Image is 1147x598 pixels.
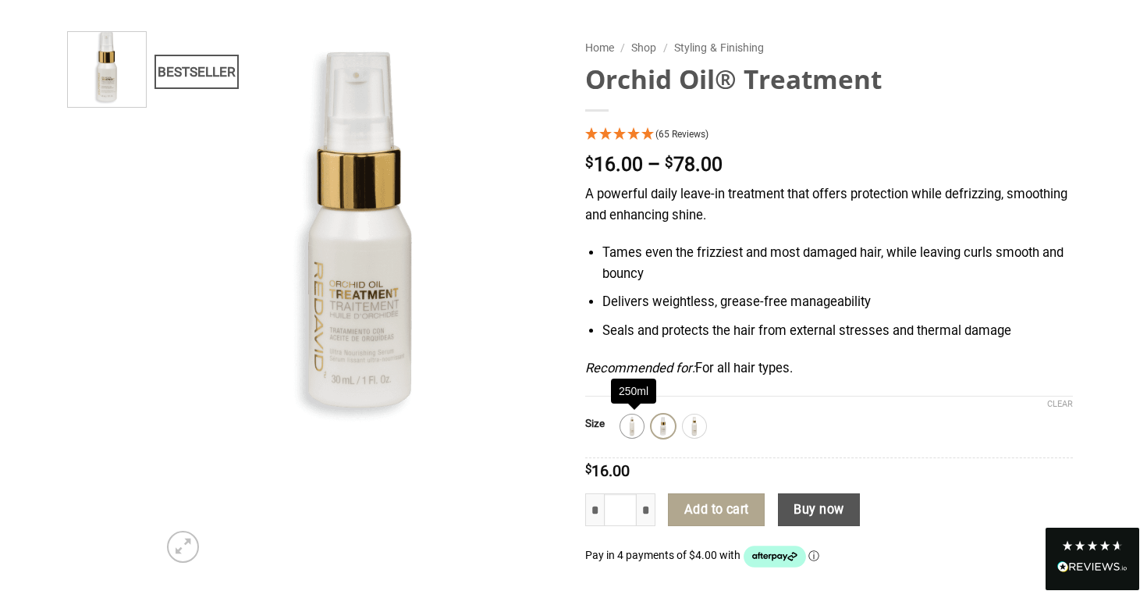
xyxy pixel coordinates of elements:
label: Size [585,418,605,429]
a: Styling & Finishing [674,41,764,54]
li: Delivers weightless, grease-free manageability [602,292,1073,313]
p: For all hair types. [585,358,1073,379]
div: 4.95 Stars - 65 Reviews [585,125,1073,146]
div: 90ml [683,415,706,438]
input: Increase quantity of Orchid Oil® Treatment [637,493,655,526]
a: Information - Opens a dialog [808,549,819,561]
bdi: 16.00 [585,153,643,176]
a: Zoom [167,531,198,562]
li: Seals and protects the hair from external stresses and thermal damage [602,321,1073,342]
div: Read All Reviews [1057,558,1127,578]
button: Buy now [778,493,860,526]
input: Reduce quantity of Orchid Oil® Treatment [585,493,604,526]
img: 30ml [653,416,673,436]
span: Pay in 4 payments of $4.00 with [585,549,743,561]
a: Home [585,41,614,54]
img: 250ml [622,416,642,436]
p: A powerful daily leave-in treatment that offers protection while defrizzing, smoothing and enhanc... [585,184,1073,226]
nav: Breadcrumb [585,39,1073,57]
img: REVIEWS.io [1057,561,1127,572]
img: REDAVID Orchid Oil Treatment - 30ml [158,31,562,436]
span: $ [585,464,591,475]
span: $ [665,155,673,170]
span: $ [585,155,594,170]
span: / [620,41,625,54]
span: (65 Reviews) [655,129,708,140]
li: Tames even the frizziest and most damaged hair, while leaving curls smooth and bouncy [602,243,1073,284]
a: Clear options [1047,399,1073,410]
img: REDAVID Orchid Oil Treatment 90ml [68,28,147,107]
div: 4.8 Stars [1061,539,1124,552]
bdi: 16.00 [585,461,630,480]
img: 90ml [684,416,705,436]
bdi: 78.00 [665,153,723,176]
em: Recommended for: [585,361,695,376]
input: Product quantity [604,493,637,526]
h1: Orchid Oil® Treatment [585,62,1073,96]
a: Shop [631,41,656,54]
div: Read All Reviews [1046,528,1139,590]
span: / [663,41,668,54]
span: – [648,153,660,176]
button: Add to cart [668,493,765,526]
